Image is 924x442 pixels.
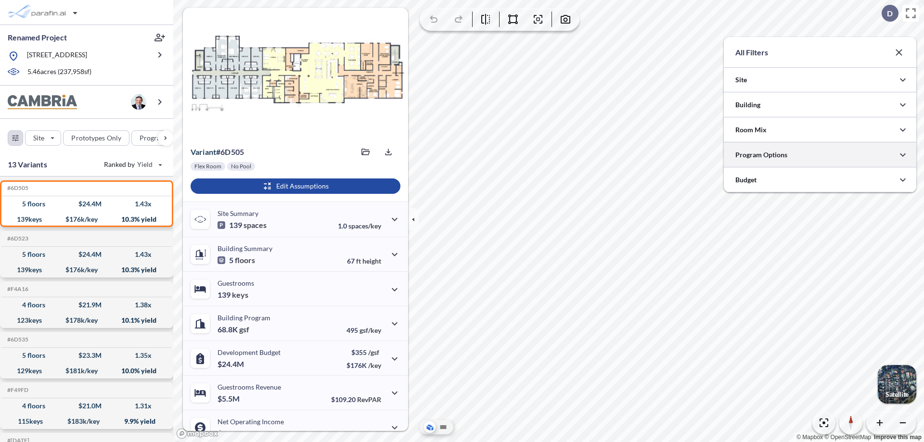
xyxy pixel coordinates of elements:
span: RevPAR [357,395,381,404]
span: spaces/key [348,222,381,230]
p: Development Budget [218,348,281,356]
p: 5 [218,255,255,265]
h5: Click to copy the code [5,235,28,242]
span: /key [368,361,381,369]
a: Mapbox [796,434,823,441]
p: 67 [347,257,381,265]
span: /gsf [368,348,379,356]
a: Mapbox homepage [176,428,218,439]
p: 5.46 acres ( 237,958 sf) [27,67,91,77]
span: keys [232,290,248,300]
button: Prototypes Only [63,130,129,146]
p: 1.0 [338,222,381,230]
p: Budget [735,175,757,185]
p: Site [33,133,44,143]
p: $176K [346,361,381,369]
p: [STREET_ADDRESS] [27,50,87,62]
span: margin [360,430,381,438]
h5: Click to copy the code [5,286,28,292]
p: Guestrooms Revenue [218,383,281,391]
p: 45.0% [340,430,381,438]
p: Site [735,75,747,85]
p: $24.4M [218,359,245,369]
p: D [887,9,893,18]
p: Renamed Project [8,32,67,43]
p: $355 [346,348,381,356]
button: Site Plan [437,421,449,433]
a: Improve this map [874,434,922,441]
p: Site Summary [218,209,258,217]
p: $2.5M [218,429,241,438]
p: 495 [346,326,381,334]
span: gsf [239,325,249,334]
h5: Click to copy the code [5,185,28,191]
span: Yield [137,160,153,169]
p: $5.5M [218,394,241,404]
p: Flex Room [194,163,221,170]
span: Variant [191,147,216,156]
button: Aerial View [424,421,436,433]
p: Satellite [885,391,909,398]
button: Switcher ImageSatellite [878,365,916,404]
span: spaces [244,220,267,230]
h5: Click to copy the code [5,336,28,343]
button: Edit Assumptions [191,178,400,194]
a: OpenStreetMap [824,434,871,441]
p: $109.20 [331,395,381,404]
p: Guestrooms [218,279,254,287]
span: ft [356,257,361,265]
p: Prototypes Only [71,133,121,143]
p: Building Program [218,314,270,322]
img: Switcher Image [878,365,916,404]
button: Site [25,130,61,146]
img: BrandImage [8,95,77,110]
p: 139 [218,290,248,300]
p: # 6d505 [191,147,244,157]
p: 13 Variants [8,159,47,170]
p: 68.8K [218,325,249,334]
p: Room Mix [735,125,767,135]
span: floors [235,255,255,265]
p: Net Operating Income [218,417,284,426]
button: Ranked by Yield [96,157,168,172]
p: Program [140,133,167,143]
p: Building Summary [218,244,272,253]
button: Program [131,130,183,146]
p: All Filters [735,47,768,58]
p: Building [735,100,760,110]
p: Edit Assumptions [276,181,329,191]
span: height [362,257,381,265]
span: gsf/key [359,326,381,334]
p: 139 [218,220,267,230]
img: user logo [131,94,146,110]
h5: Click to copy the code [5,387,28,393]
p: No Pool [231,163,251,170]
